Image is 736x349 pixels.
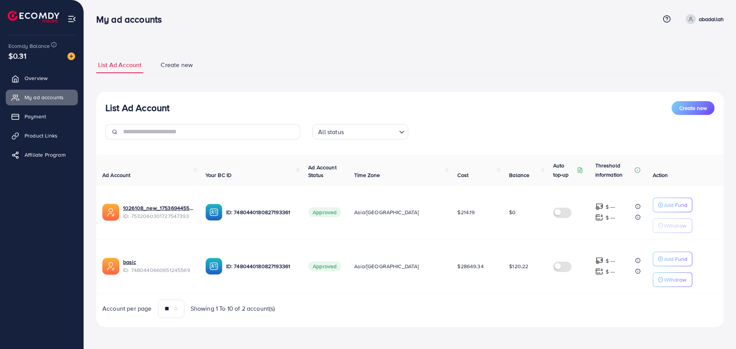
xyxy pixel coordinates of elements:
img: ic-ads-acc.e4c84228.svg [102,204,119,221]
h3: List Ad Account [105,102,169,113]
span: Overview [25,74,48,82]
span: $120.22 [509,262,528,270]
h3: My ad accounts [96,14,168,25]
span: Ad Account [102,171,131,179]
div: Search for option [312,124,408,139]
span: All status [317,126,345,138]
a: Overview [6,70,78,86]
button: Create new [672,101,715,115]
div: <span class='underline'> basic</span></br>7480440660651245569 [123,258,193,274]
button: Withdraw [653,218,692,233]
p: $ --- [606,202,615,211]
a: Payment [6,109,78,124]
span: Cost [457,171,468,179]
span: My ad accounts [25,93,64,101]
p: $ --- [606,213,615,222]
img: image [67,52,75,60]
a: My ad accounts [6,90,78,105]
img: top-up amount [595,213,603,221]
span: Approved [308,261,341,271]
span: Account per page [102,304,152,313]
div: <span class='underline'>1026108_new_1753694455989</span></br>7532060301727547393 [123,204,193,220]
span: $0 [509,208,516,216]
span: ID: 7532060301727547393 [123,212,193,220]
span: $28649.34 [457,262,483,270]
span: Ecomdy Balance [8,42,50,50]
span: Affiliate Program [25,151,66,159]
p: $ --- [606,267,615,276]
span: $214.19 [457,208,475,216]
span: Asia/[GEOGRAPHIC_DATA] [354,208,419,216]
span: Balance [509,171,529,179]
img: menu [67,15,76,23]
span: Time Zone [354,171,380,179]
span: Product Links [25,132,58,139]
span: Showing 1 To 10 of 2 account(s) [191,304,275,313]
button: Withdraw [653,272,692,287]
p: abadallah [699,15,724,24]
button: Add Fund [653,198,692,212]
img: ic-ba-acc.ded83a64.svg [205,258,222,275]
p: Add Fund [664,254,687,264]
p: ID: 7480440180827193361 [226,208,296,217]
span: $0.31 [8,50,26,61]
span: Create new [161,61,193,69]
img: ic-ba-acc.ded83a64.svg [205,204,222,221]
iframe: Chat [703,315,730,343]
a: Product Links [6,128,78,143]
p: Withdraw [664,221,686,230]
img: top-up amount [595,267,603,275]
p: Withdraw [664,275,686,284]
span: Create new [679,104,707,112]
a: abadallah [683,14,724,24]
span: Action [653,171,668,179]
span: Ad Account Status [308,164,337,179]
img: logo [8,11,59,23]
img: top-up amount [595,203,603,211]
span: Asia/[GEOGRAPHIC_DATA] [354,262,419,270]
button: Add Fund [653,252,692,266]
span: Approved [308,207,341,217]
p: Threshold information [595,161,633,179]
span: Payment [25,113,46,120]
input: Search for option [346,125,396,138]
a: basic [123,258,136,266]
img: top-up amount [595,257,603,265]
p: $ --- [606,256,615,265]
p: ID: 7480440180827193361 [226,262,296,271]
p: Add Fund [664,200,687,210]
span: List Ad Account [98,61,141,69]
img: ic-ads-acc.e4c84228.svg [102,258,119,275]
span: Your BC ID [205,171,232,179]
p: Auto top-up [553,161,575,179]
span: ID: 7480440660651245569 [123,266,193,274]
a: 1026108_new_1753694455989 [123,204,193,212]
a: Affiliate Program [6,147,78,162]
